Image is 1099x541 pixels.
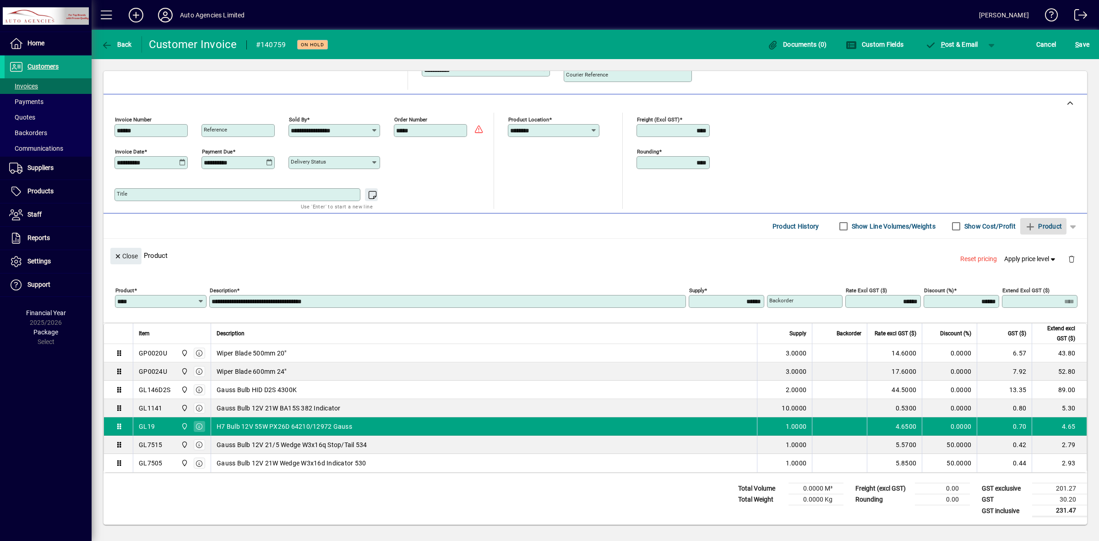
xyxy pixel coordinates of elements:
[508,116,549,123] mat-label: Product location
[924,287,954,294] mat-label: Discount (%)
[110,248,141,264] button: Close
[5,125,92,141] a: Backorders
[977,505,1032,517] td: GST inclusive
[843,36,906,53] button: Custom Fields
[121,7,151,23] button: Add
[977,417,1032,436] td: 0.70
[769,297,794,304] mat-label: Backorder
[922,381,977,399] td: 0.0000
[27,39,44,47] span: Home
[179,403,189,413] span: Rangiora
[9,114,35,121] span: Quotes
[139,367,167,376] div: GP0024U
[1032,436,1087,454] td: 2.79
[27,211,42,218] span: Staff
[5,157,92,180] a: Suppliers
[851,494,915,505] td: Rounding
[1001,251,1061,268] button: Apply price level
[1038,323,1075,344] span: Extend excl GST ($)
[977,344,1032,362] td: 6.57
[179,366,189,377] span: Rangiora
[139,422,155,431] div: GL19
[1067,2,1088,32] a: Logout
[1032,454,1087,472] td: 2.93
[734,494,789,505] td: Total Weight
[179,421,189,432] span: Rangiora
[26,309,66,317] span: Financial Year
[115,116,152,123] mat-label: Invoice number
[786,422,807,431] span: 1.0000
[1073,36,1092,53] button: Save
[1025,219,1062,234] span: Product
[149,37,237,52] div: Customer Invoice
[27,234,50,241] span: Reports
[1075,41,1079,48] span: S
[767,41,827,48] span: Documents (0)
[27,257,51,265] span: Settings
[291,158,326,165] mat-label: Delivery status
[179,440,189,450] span: Rangiora
[920,36,983,53] button: Post & Email
[963,222,1016,231] label: Show Cost/Profit
[637,116,680,123] mat-label: Freight (excl GST)
[5,273,92,296] a: Support
[151,7,180,23] button: Profile
[217,422,352,431] span: H7 Bulb 12V 55W PX26D 64210/12972 Gauss
[9,82,38,90] span: Invoices
[1061,248,1083,270] button: Delete
[875,328,916,339] span: Rate excl GST ($)
[1032,417,1087,436] td: 4.65
[1002,287,1050,294] mat-label: Extend excl GST ($)
[957,251,1001,268] button: Reset pricing
[689,287,704,294] mat-label: Supply
[734,483,789,494] td: Total Volume
[117,191,127,197] mat-label: Title
[977,399,1032,417] td: 0.80
[179,348,189,358] span: Rangiora
[925,41,978,48] span: ost & Email
[1034,36,1059,53] button: Cancel
[179,385,189,395] span: Rangiora
[977,494,1032,505] td: GST
[773,219,819,234] span: Product History
[5,180,92,203] a: Products
[217,367,286,376] span: Wiper Blade 600mm 24"
[789,494,843,505] td: 0.0000 Kg
[217,349,286,358] span: Wiper Blade 500mm 20"
[115,287,134,294] mat-label: Product
[1061,255,1083,263] app-page-header-button: Delete
[1032,399,1087,417] td: 5.30
[5,203,92,226] a: Staff
[139,440,163,449] div: GL7515
[977,454,1032,472] td: 0.44
[850,222,936,231] label: Show Line Volumes/Weights
[1036,37,1056,52] span: Cancel
[139,328,150,339] span: Item
[1032,381,1087,399] td: 89.00
[873,349,916,358] div: 14.6000
[873,422,916,431] div: 4.6500
[5,32,92,55] a: Home
[977,436,1032,454] td: 0.42
[873,459,916,468] div: 5.8500
[27,187,54,195] span: Products
[180,8,245,22] div: Auto Agencies Limited
[179,458,189,468] span: Rangiora
[5,94,92,109] a: Payments
[979,8,1029,22] div: [PERSON_NAME]
[289,116,307,123] mat-label: Sold by
[394,116,427,123] mat-label: Order number
[217,404,341,413] span: Gauss Bulb 12V 21W BA15S 382 Indicator
[846,287,887,294] mat-label: Rate excl GST ($)
[873,404,916,413] div: 0.5300
[1075,37,1089,52] span: ave
[210,287,237,294] mat-label: Description
[5,227,92,250] a: Reports
[873,440,916,449] div: 5.5700
[566,71,608,78] mat-label: Courier Reference
[940,328,971,339] span: Discount (%)
[301,201,373,212] mat-hint: Use 'Enter' to start a new line
[846,41,903,48] span: Custom Fields
[139,459,163,468] div: GL7505
[139,385,170,394] div: GL146D2S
